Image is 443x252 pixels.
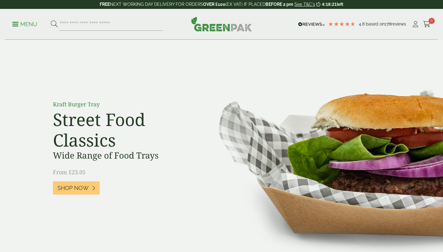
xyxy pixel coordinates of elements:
i: My Account [412,21,419,27]
h2: Street Food Classics [53,109,191,150]
a: Shop Now [53,181,100,195]
span: 0 [429,18,435,24]
strong: OVER £100 [203,2,225,7]
span: From £23.05 [53,168,86,176]
strong: FREE [100,2,110,7]
span: 178 [385,22,391,26]
i: Cart [423,21,431,27]
span: 4:18:21 [322,2,337,7]
span: 4.8 [359,22,366,26]
p: Kraft Burger Tray [53,100,191,108]
a: See T&C's [294,2,315,7]
img: REVIEWS.io [298,22,325,26]
div: 4.78 Stars [328,21,356,27]
strong: BEFORE 2 pm [265,2,293,7]
img: GreenPak Supplies [191,17,252,31]
h3: Wide Range of Food Trays [53,150,191,161]
span: left [337,2,343,7]
p: Menu [12,21,37,28]
span: Shop Now [58,185,89,191]
span: reviews [391,22,406,26]
span: Based on [366,22,385,26]
a: 0 [423,20,431,29]
a: Menu [12,21,37,27]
